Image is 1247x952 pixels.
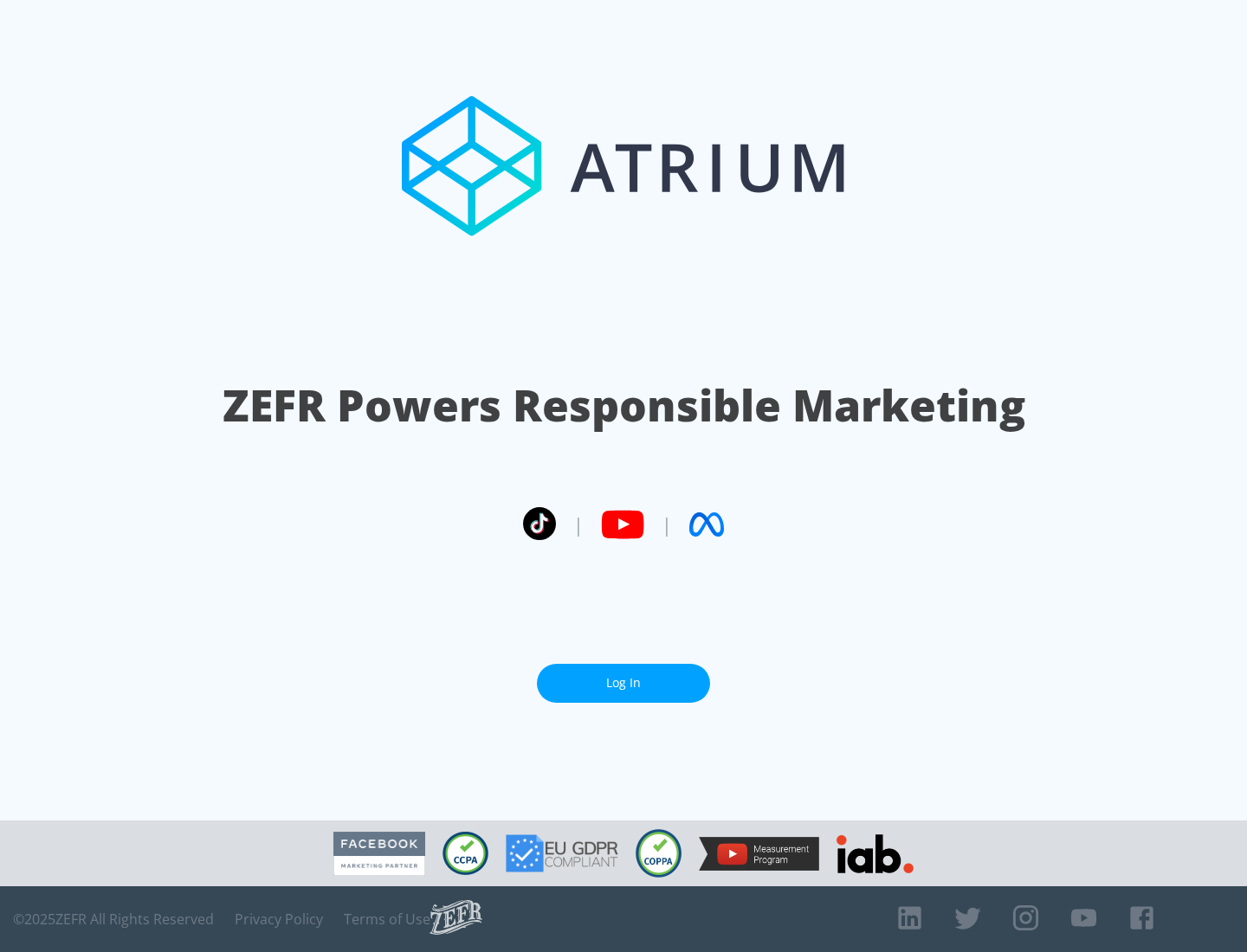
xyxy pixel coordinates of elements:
a: Terms of Use [344,910,430,928]
img: CCPA Compliant [443,832,488,875]
span: | [662,511,672,537]
img: GDPR Compliant [506,834,618,872]
img: COPPA Compliant [636,829,682,878]
img: YouTube Measurement Program [699,837,819,871]
img: Facebook Marketing Partner [333,832,425,876]
span: | [573,511,584,537]
a: Log In [537,664,710,703]
img: IAB [837,834,914,873]
h1: ZEFR Powers Responsible Marketing [223,376,1025,435]
span: © 2025 ZEFR All Rights Reserved [13,910,214,928]
a: Privacy Policy [235,910,323,928]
